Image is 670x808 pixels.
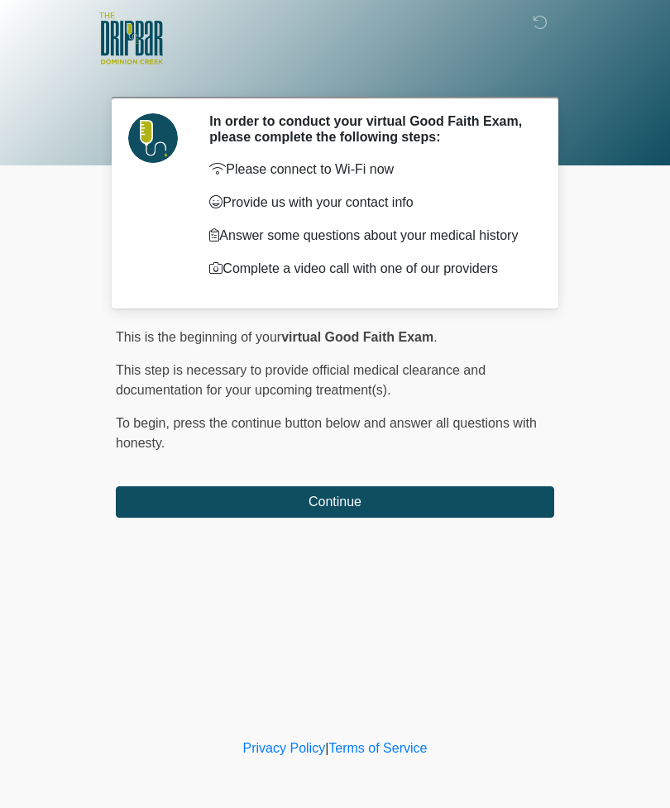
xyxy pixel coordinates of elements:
[116,363,486,397] span: This step is necessary to provide official medical clearance and documentation for your upcoming ...
[209,160,529,179] p: Please connect to Wi-Fi now
[116,416,173,430] span: To begin,
[128,113,178,163] img: Agent Avatar
[433,330,437,344] span: .
[281,330,433,344] strong: virtual Good Faith Exam
[116,330,281,344] span: This is the beginning of your
[116,486,554,518] button: Continue
[99,12,163,67] img: The DRIPBaR - San Antonio Dominion Creek Logo
[209,226,529,246] p: Answer some questions about your medical history
[209,193,529,213] p: Provide us with your contact info
[325,741,328,755] a: |
[209,259,529,279] p: Complete a video call with one of our providers
[328,741,427,755] a: Terms of Service
[209,113,529,145] h2: In order to conduct your virtual Good Faith Exam, please complete the following steps:
[243,741,326,755] a: Privacy Policy
[116,416,537,450] span: press the continue button below and answer all questions with honesty.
